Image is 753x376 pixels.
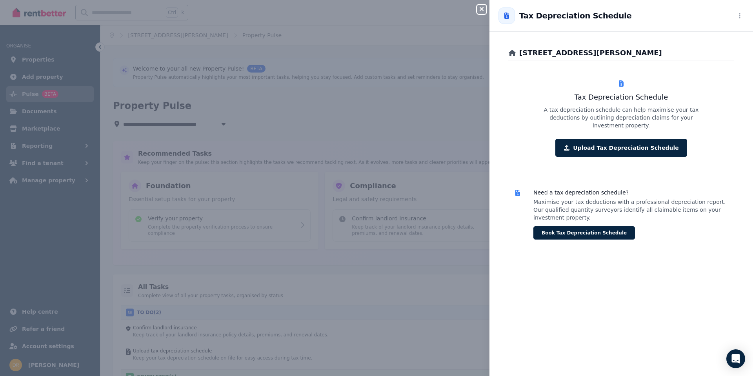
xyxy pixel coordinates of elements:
p: A tax depreciation schedule can help maximise your tax deductions by outlining depreciation claim... [533,106,709,129]
p: Maximise your tax deductions with a professional depreciation report. Our qualified quantity surv... [533,198,734,222]
button: More options [736,11,744,20]
button: Upload Tax Depreciation Schedule [555,139,687,157]
button: Book Tax Depreciation Schedule [533,226,635,240]
a: Book Tax Depreciation Schedule [533,229,635,236]
h2: Tax Depreciation Schedule [519,10,631,21]
div: Open Intercom Messenger [726,349,745,368]
h3: Need a tax depreciation schedule? [533,189,734,196]
h3: Tax Depreciation Schedule [508,92,734,103]
h2: [STREET_ADDRESS][PERSON_NAME] [519,47,662,58]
